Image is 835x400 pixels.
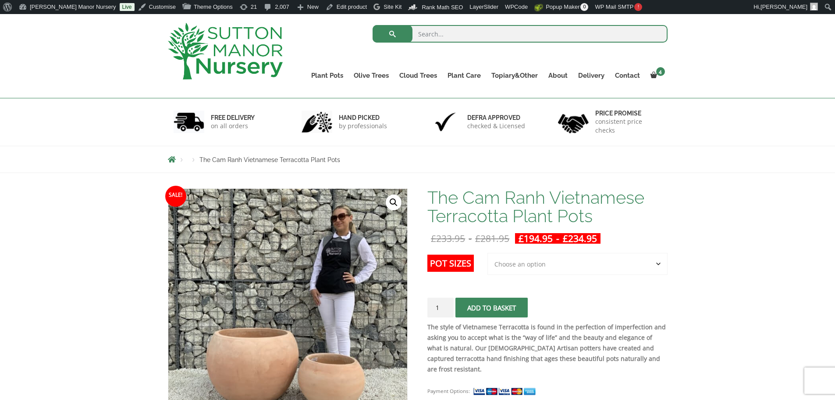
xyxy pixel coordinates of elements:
span: The Cam Ranh Vietnamese Terracotta Plant Pots [199,156,340,163]
a: Topiary&Other [486,69,543,82]
button: Add to basket [455,298,528,317]
span: ! [634,3,642,11]
p: on all orders [211,122,255,130]
h6: Price promise [595,109,662,117]
a: View full-screen image gallery [386,195,402,210]
a: Cloud Trees [394,69,442,82]
h6: hand picked [339,114,387,122]
p: checked & Licensed [467,122,525,130]
span: 4 [656,67,665,76]
a: Contact [610,69,645,82]
h6: Defra approved [467,114,525,122]
a: Plant Pots [306,69,348,82]
p: consistent price checks [595,117,662,135]
span: £ [475,232,480,245]
span: [PERSON_NAME] [760,4,807,10]
img: logo [168,23,283,79]
a: Live [120,3,135,11]
span: £ [431,232,436,245]
span: £ [563,232,568,245]
ins: - [515,233,600,244]
input: Search... [373,25,668,43]
strong: The style of Vietnamese Terracotta is found in the perfection of imperfection and asking you to a... [427,323,666,373]
span: £ [519,232,524,245]
label: Pot Sizes [427,255,474,272]
p: by professionals [339,122,387,130]
a: Olive Trees [348,69,394,82]
h1: The Cam Ranh Vietnamese Terracotta Plant Pots [427,188,667,225]
span: Site Kit [384,4,402,10]
bdi: 234.95 [563,232,597,245]
h6: FREE DELIVERY [211,114,255,122]
del: - [427,233,513,244]
span: 0 [580,3,588,11]
bdi: 281.95 [475,232,509,245]
a: 4 [645,69,668,82]
small: Payment Options: [427,388,470,394]
bdi: 233.95 [431,232,465,245]
bdi: 194.95 [519,232,553,245]
a: About [543,69,573,82]
img: 1.jpg [174,111,204,133]
input: Product quantity [427,298,454,317]
img: 3.jpg [430,111,461,133]
span: Sale! [165,186,186,207]
img: 4.jpg [558,108,589,135]
a: Plant Care [442,69,486,82]
span: Rank Math SEO [422,4,463,11]
img: payment supported [473,387,539,396]
img: 2.jpg [302,111,332,133]
a: Delivery [573,69,610,82]
nav: Breadcrumbs [168,156,668,163]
